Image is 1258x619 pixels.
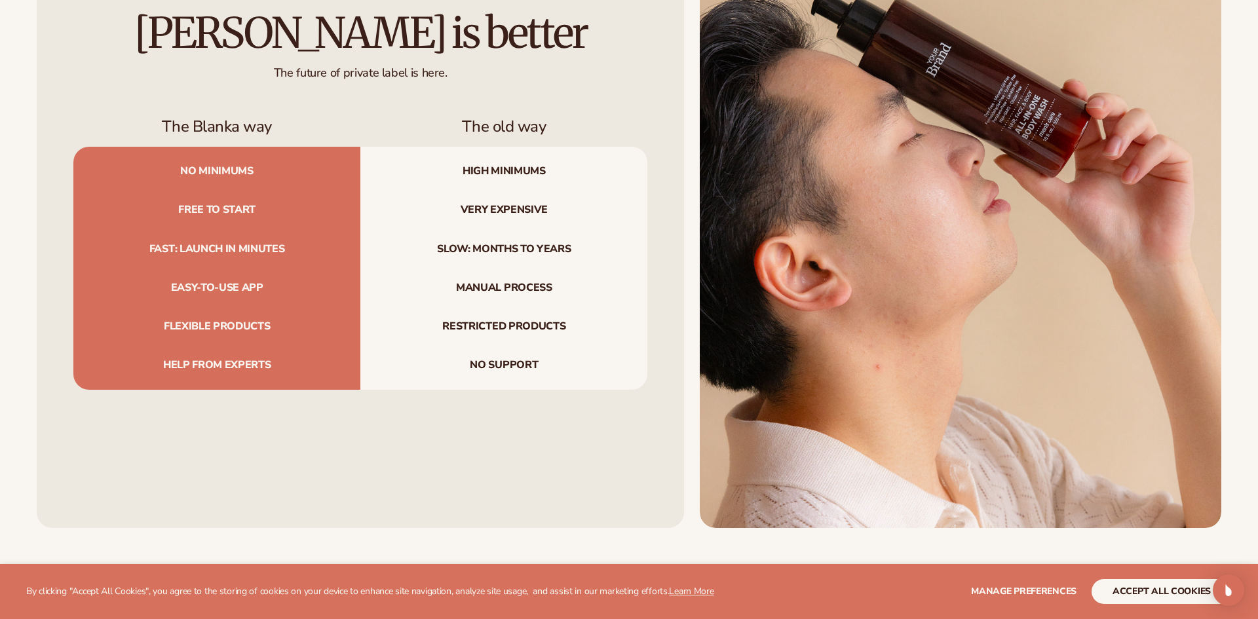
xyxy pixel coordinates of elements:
[971,579,1077,604] button: Manage preferences
[1092,579,1232,604] button: accept all cookies
[73,307,360,346] span: Flexible products
[360,147,647,191] span: High minimums
[73,147,360,191] span: No minimums
[360,269,647,307] span: Manual process
[360,117,647,136] h3: The old way
[360,230,647,269] span: Slow: months to years
[73,117,360,136] h3: The Blanka way
[73,346,360,390] span: Help from experts
[360,191,647,229] span: Very expensive
[73,191,360,229] span: Free to start
[360,307,647,346] span: Restricted products
[26,586,714,597] p: By clicking "Accept All Cookies", you agree to the storing of cookies on your device to enhance s...
[73,55,647,81] div: The future of private label is here.
[73,11,647,55] h2: [PERSON_NAME] is better
[1213,574,1244,606] div: Open Intercom Messenger
[669,585,714,597] a: Learn More
[971,585,1077,597] span: Manage preferences
[360,346,647,390] span: No support
[73,230,360,269] span: Fast: launch in minutes
[73,269,360,307] span: Easy-to-use app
